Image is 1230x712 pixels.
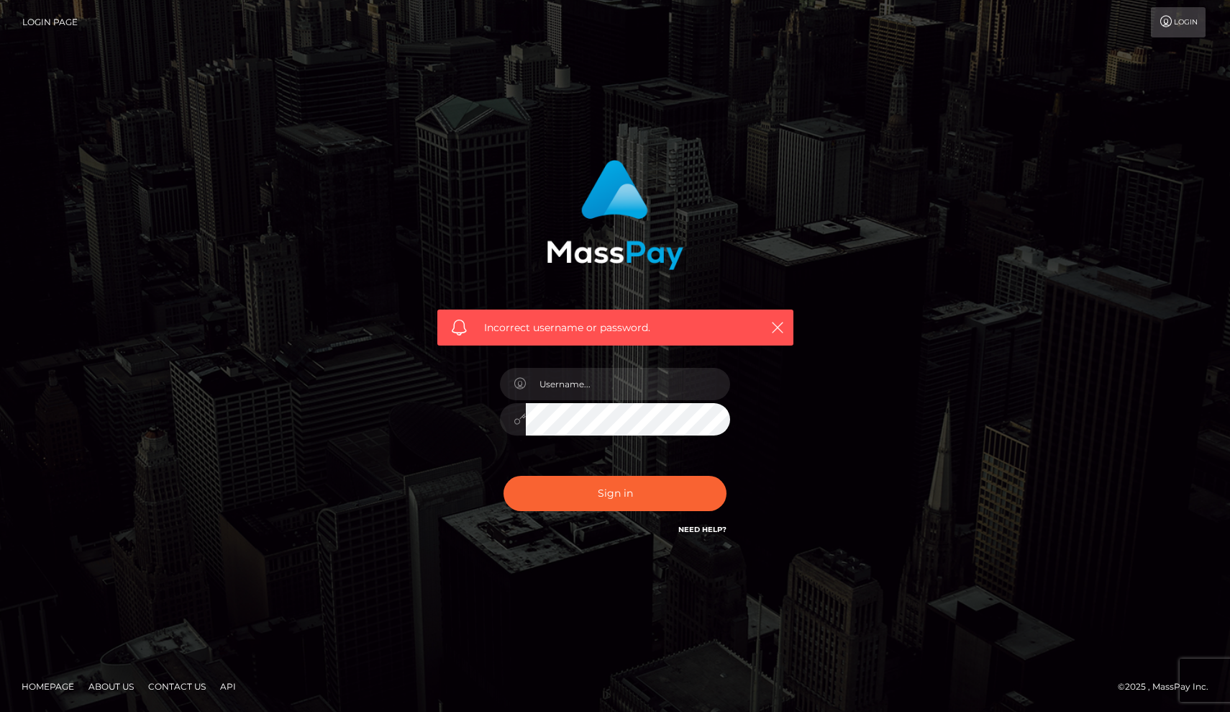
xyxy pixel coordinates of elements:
[16,675,80,698] a: Homepage
[678,525,726,534] a: Need Help?
[484,320,747,335] span: Incorrect username or password.
[83,675,140,698] a: About Us
[547,160,683,270] img: MassPay Login
[504,476,726,511] button: Sign in
[1151,7,1206,37] a: Login
[1118,679,1219,695] div: © 2025 , MassPay Inc.
[22,7,78,37] a: Login Page
[214,675,242,698] a: API
[526,368,730,400] input: Username...
[142,675,211,698] a: Contact Us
